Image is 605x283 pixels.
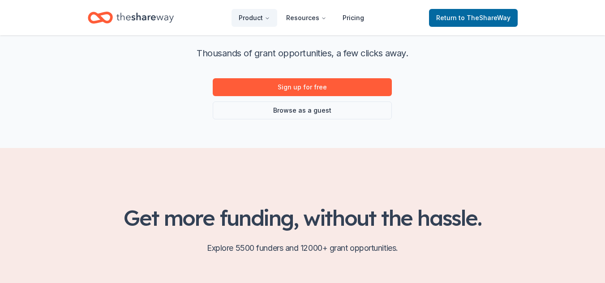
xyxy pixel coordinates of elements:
[213,78,392,96] a: Sign up for free
[436,13,511,23] span: Return
[232,9,277,27] button: Product
[88,241,518,255] p: Explore 5500 funders and 12000+ grant opportunities.
[213,101,392,119] a: Browse as a guest
[88,7,174,28] a: Home
[279,9,334,27] button: Resources
[197,46,408,60] p: Thousands of grant opportunities, a few clicks away.
[88,205,518,230] h2: Get more funding, without the hassle.
[335,9,371,27] a: Pricing
[232,7,371,28] nav: Main
[459,14,511,21] span: to TheShareWay
[429,9,518,27] a: Returnto TheShareWay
